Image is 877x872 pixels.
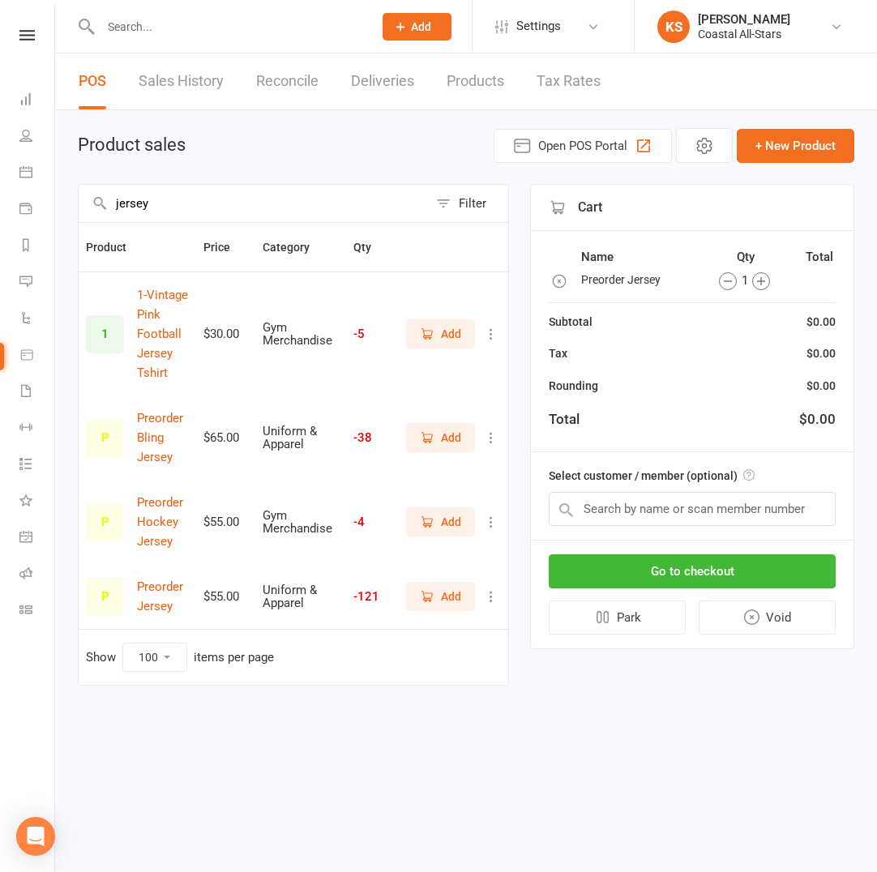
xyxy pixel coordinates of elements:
button: Park [549,601,686,635]
button: Add [383,13,451,41]
button: Preorder Bling Jersey [137,408,189,467]
button: Go to checkout [549,554,836,588]
div: -121 [353,590,389,604]
a: Deliveries [351,53,414,109]
span: Add [441,513,461,531]
div: Uniform & Apparel [263,583,339,610]
span: Settings [516,8,561,45]
div: [PERSON_NAME] [698,12,790,27]
span: Open POS Portal [538,136,627,156]
div: $0.00 [806,313,836,331]
div: Open Intercom Messenger [16,817,55,856]
th: Name [580,246,698,267]
div: Gym Merchandise [263,509,339,536]
td: Preorder Jersey [580,269,698,291]
h1: Product sales [78,135,186,155]
div: items per page [194,651,274,665]
a: Sales History [139,53,224,109]
div: P [86,578,124,616]
div: $0.00 [799,408,836,430]
div: $30.00 [203,327,248,341]
button: Open POS Portal [494,129,672,163]
span: Add [411,20,431,33]
a: Roll call kiosk mode [19,557,56,593]
button: Preorder Jersey [137,577,189,616]
span: Qty [353,241,389,254]
div: $0.00 [806,377,836,395]
a: Reports [19,229,56,265]
a: Product Sales [19,338,56,374]
span: Price [203,241,248,254]
div: 1 [700,271,788,290]
button: Preorder Hockey Jersey [137,493,189,551]
input: Search by name or scan member number [549,492,836,526]
a: Products [447,53,504,109]
th: Total [793,246,834,267]
button: Category [263,237,327,257]
div: P [86,419,124,457]
span: Add [441,588,461,605]
span: Category [263,241,327,254]
a: General attendance kiosk mode [19,520,56,557]
span: Add [441,429,461,447]
button: Filter [428,185,508,222]
button: Product [86,237,144,257]
a: Calendar [19,156,56,192]
a: Tax Rates [537,53,601,109]
a: Dashboard [19,83,56,119]
input: Search products by name, or scan product code [79,185,428,222]
div: P [86,503,124,541]
a: Payments [19,192,56,229]
div: Uniform & Apparel [263,425,339,451]
div: Rounding [549,377,598,395]
div: $55.00 [203,590,248,604]
input: Search... [96,15,361,38]
div: -5 [353,327,389,341]
div: Tax [549,344,567,362]
button: Price [203,237,248,257]
span: Add [441,325,461,343]
div: -4 [353,515,389,529]
div: $0.00 [806,344,836,362]
span: Product [86,241,144,254]
a: Reconcile [256,53,319,109]
a: Class kiosk mode [19,593,56,630]
button: Add [406,319,475,348]
button: Add [406,423,475,452]
button: 1-Vintage Pink Football Jersey Tshirt [137,285,189,383]
div: $65.00 [203,431,248,445]
div: Gym Merchandise [263,321,339,348]
button: Void [699,601,836,635]
div: Show [86,643,274,672]
div: Subtotal [549,313,593,331]
th: Qty [699,246,791,267]
div: Total [549,408,580,430]
div: Filter [459,194,486,213]
div: 1 [86,315,124,353]
div: -38 [353,431,389,445]
button: + New Product [737,129,854,163]
div: Coastal All-Stars [698,27,790,41]
a: POS [79,53,106,109]
div: Cart [531,185,853,231]
button: Qty [353,237,389,257]
label: Select customer / member (optional) [549,467,755,485]
div: KS [657,11,690,43]
a: People [19,119,56,156]
button: Add [406,507,475,536]
button: Add [406,582,475,611]
div: $55.00 [203,515,248,529]
a: What's New [19,484,56,520]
